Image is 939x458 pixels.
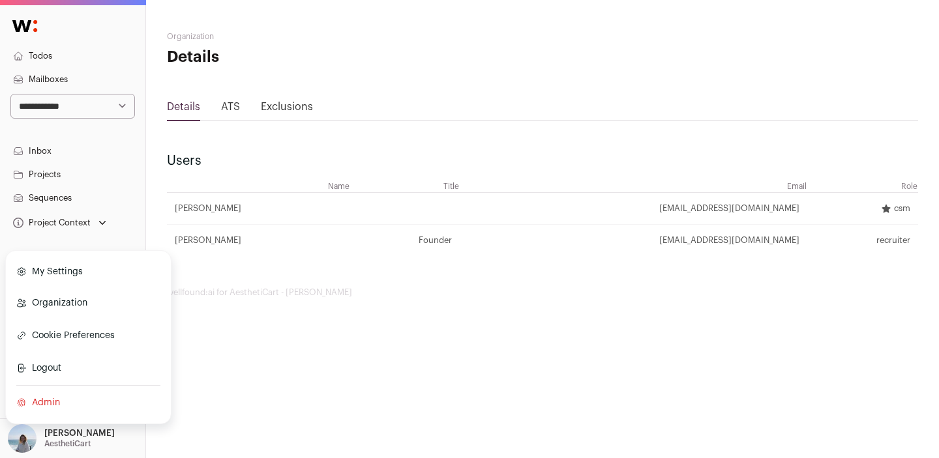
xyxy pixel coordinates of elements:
a: ATS [221,102,240,112]
a: Cookie Preferences [16,320,160,351]
p: [PERSON_NAME] [44,428,115,438]
img: Wellfound [5,13,44,39]
p: AesthetiCart [44,438,91,449]
h1: Details [167,47,417,68]
h2: Users [167,152,918,170]
a: Admin [16,388,160,417]
button: Logout [16,354,160,382]
a: My Settings [16,257,160,286]
span: [PERSON_NAME] [175,235,241,246]
span: recruiter [876,235,910,246]
td: [EMAIL_ADDRESS][DOMAIN_NAME] [460,193,808,225]
th: Name [167,180,350,193]
span: [PERSON_NAME] [175,203,241,214]
th: Title [350,180,459,193]
img: 11561648-medium_jpg [8,424,37,453]
th: Email [460,180,808,193]
h2: Organization [167,31,417,42]
td: [EMAIL_ADDRESS][DOMAIN_NAME] [460,225,808,257]
a: Exclusions [261,102,313,112]
button: Open dropdown [10,214,109,232]
a: Organization [16,289,160,317]
a: Details [167,102,200,112]
td: Founder [350,225,459,257]
footer: wellfound:ai for AesthetiCart - [PERSON_NAME] [167,287,918,298]
button: Open dropdown [5,424,117,453]
th: Role [807,180,918,193]
span: csm [894,203,910,214]
div: Project Context [10,218,91,228]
